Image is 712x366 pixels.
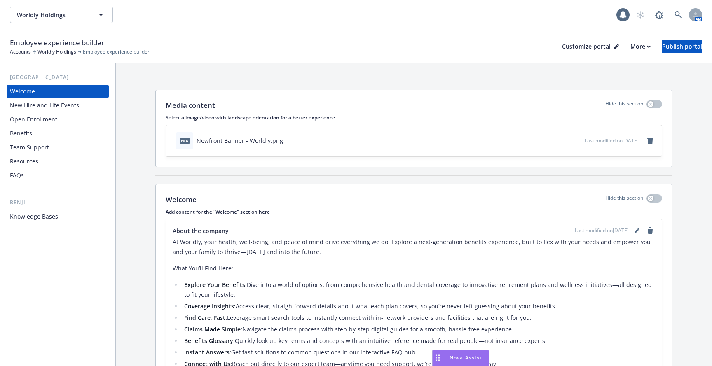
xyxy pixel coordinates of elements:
a: Resources [7,155,109,168]
a: Accounts [10,48,31,56]
strong: Explore Your Benefits: [184,281,247,289]
li: Leverage smart search tools to instantly connect with in-network providers and facilities that ar... [182,313,655,323]
div: [GEOGRAPHIC_DATA] [7,73,109,82]
li: Dive into a world of options, from comprehensive health and dental coverage to innovative retirem... [182,280,655,300]
p: Select a image/video with landscape orientation for a better experience [166,114,662,121]
strong: Find Care, Fast: [184,314,227,322]
button: download file [561,136,567,145]
a: Knowledge Bases [7,210,109,223]
span: Employee experience builder [10,37,104,48]
div: New Hire and Life Events [10,99,79,112]
button: More [621,40,660,53]
span: About the company [173,226,229,235]
div: Newfront Banner - Worldly.png [197,136,283,145]
li: Access clear, straightforward details about what each plan covers, so you’re never left guessing ... [182,301,655,311]
strong: Benefits Glossary: [184,337,235,345]
a: Team Support [7,141,109,154]
a: remove [645,226,655,235]
a: remove [645,136,655,146]
span: Nova Assist [450,354,482,361]
span: Worldly Holdings [17,11,88,19]
button: Nova Assist [432,350,489,366]
div: Team Support [10,141,49,154]
a: Welcome [7,85,109,98]
div: Benefits [10,127,32,140]
li: Quickly look up key terms and concepts with an intuitive reference made for real people—not insur... [182,336,655,346]
a: Worldly Holdings [37,48,76,56]
div: Welcome [10,85,35,98]
button: Worldly Holdings [10,7,113,23]
a: Open Enrollment [7,113,109,126]
p: At Worldly, your health, well-being, and peace of mind drive everything we do. Explore a next-gen... [173,237,655,257]
span: png [180,138,190,144]
a: editPencil [632,226,642,235]
div: Knowledge Bases [10,210,58,223]
div: Drag to move [433,350,443,366]
div: Benji [7,198,109,207]
a: FAQs [7,169,109,182]
a: Benefits [7,127,109,140]
a: Start snowing [632,7,649,23]
p: Hide this section [605,194,643,205]
button: Customize portal [562,40,619,53]
button: Publish portal [662,40,702,53]
a: New Hire and Life Events [7,99,109,112]
p: Hide this section [605,100,643,111]
div: More [630,40,651,53]
div: FAQs [10,169,24,182]
p: What You’ll Find Here: [173,263,655,273]
span: Last modified on [DATE] [575,227,629,234]
li: Navigate the claims process with step-by-step digital guides for a smooth, hassle-free experience. [182,324,655,334]
a: Search [670,7,686,23]
p: Welcome [166,194,197,205]
strong: Coverage Insights: [184,302,236,310]
div: Open Enrollment [10,113,57,126]
li: Get fast solutions to common questions in our interactive FAQ hub. [182,347,655,357]
button: preview file [574,136,581,145]
span: Employee experience builder [83,48,150,56]
div: Resources [10,155,38,168]
a: Report a Bug [651,7,667,23]
p: Add content for the "Welcome" section here [166,208,662,215]
span: Last modified on [DATE] [585,137,639,144]
strong: Claims Made Simple: [184,325,242,333]
p: Media content [166,100,215,111]
strong: Instant Answers: [184,348,231,356]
